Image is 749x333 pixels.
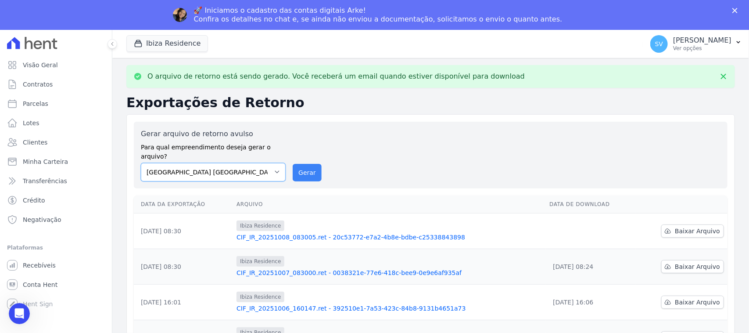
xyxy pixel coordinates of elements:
[237,304,542,313] a: CIF_IR_20251006_160147.ret - 392510e1-7a53-423c-84b8-9131b4651a73
[546,284,635,320] td: [DATE] 16:06
[673,36,731,45] p: [PERSON_NAME]
[546,195,635,214] th: Data de Download
[134,195,233,214] th: Data da Exportação
[194,6,563,24] div: 🚀 Iniciamos o cadastro das contas digitais Arke! Confira os detalhes no chat e, se ainda não envi...
[4,257,108,274] a: Recebíveis
[643,32,749,56] button: SV [PERSON_NAME] Ver opções
[134,284,233,320] td: [DATE] 16:01
[23,261,56,270] span: Recebíveis
[675,262,720,271] span: Baixar Arquivo
[237,256,284,267] span: Ibiza Residence
[23,177,67,185] span: Transferências
[126,35,208,52] button: Ibiza Residence
[4,276,108,293] a: Conta Hent
[661,260,724,273] a: Baixar Arquivo
[675,227,720,235] span: Baixar Arquivo
[23,99,48,108] span: Parcelas
[134,249,233,284] td: [DATE] 08:30
[4,95,108,112] a: Parcelas
[661,296,724,309] a: Baixar Arquivo
[134,213,233,249] td: [DATE] 08:30
[141,139,286,161] label: Para qual empreendimento deseja gerar o arquivo?
[661,224,724,238] a: Baixar Arquivo
[23,280,57,289] span: Conta Hent
[237,268,542,277] a: CIF_IR_20251007_083000.ret - 0038321e-77e6-418c-bee9-0e9e6af935af
[4,153,108,170] a: Minha Carteira
[237,233,542,242] a: CIF_IR_20251008_083005.ret - 20c53772-e7a2-4b8e-bdbe-c25338843898
[237,221,284,231] span: Ibiza Residence
[23,215,61,224] span: Negativação
[141,129,286,139] label: Gerar arquivo de retorno avulso
[23,138,47,147] span: Clientes
[23,119,39,127] span: Lotes
[4,134,108,151] a: Clientes
[23,196,45,205] span: Crédito
[4,172,108,190] a: Transferências
[732,8,741,13] div: Fechar
[233,195,546,214] th: Arquivo
[126,95,735,111] h2: Exportações de Retorno
[546,249,635,284] td: [DATE] 08:24
[23,61,58,69] span: Visão Geral
[293,164,322,181] button: Gerar
[23,157,68,166] span: Minha Carteira
[147,72,525,81] p: O arquivo de retorno está sendo gerado. Você receberá um email quando estiver disponível para dow...
[23,80,53,89] span: Contratos
[655,41,663,47] span: SV
[4,56,108,74] a: Visão Geral
[675,298,720,307] span: Baixar Arquivo
[237,292,284,302] span: Ibiza Residence
[673,45,731,52] p: Ver opções
[173,8,187,22] img: Profile image for Adriane
[4,192,108,209] a: Crédito
[4,76,108,93] a: Contratos
[4,211,108,228] a: Negativação
[4,114,108,132] a: Lotes
[7,243,105,253] div: Plataformas
[9,303,30,324] iframe: Intercom live chat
